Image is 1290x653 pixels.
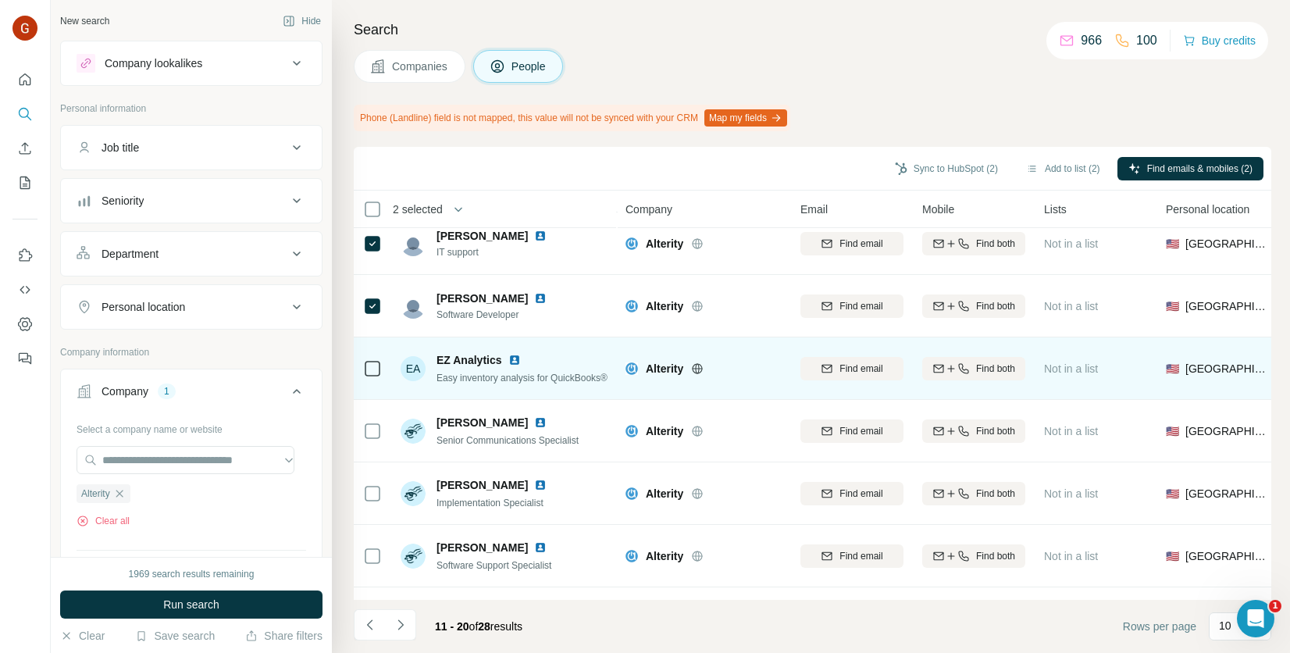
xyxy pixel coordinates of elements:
[437,308,565,322] span: Software Developer
[437,228,528,244] span: [PERSON_NAME]
[1166,236,1179,252] span: 🇺🇸
[839,237,882,251] span: Find email
[12,169,37,197] button: My lists
[625,202,672,217] span: Company
[401,294,426,319] img: Avatar
[12,134,37,162] button: Enrich CSV
[1185,361,1269,376] span: [GEOGRAPHIC_DATA]
[435,620,469,633] span: 11 - 20
[60,591,322,619] button: Run search
[625,487,638,500] img: Logo of Alterity
[129,567,255,581] div: 1969 search results remaining
[839,549,882,563] span: Find email
[1237,600,1274,637] iframe: Intercom live chat
[646,298,683,314] span: Alterity
[245,628,322,644] button: Share filters
[1166,361,1179,376] span: 🇺🇸
[1044,300,1098,312] span: Not in a list
[839,424,882,438] span: Find email
[976,362,1015,376] span: Find both
[646,548,683,564] span: Alterity
[534,292,547,305] img: LinkedIn logo
[1185,486,1269,501] span: [GEOGRAPHIC_DATA]
[1117,157,1263,180] button: Find emails & mobiles (2)
[1183,30,1256,52] button: Buy credits
[354,105,790,131] div: Phone (Landline) field is not mapped, this value will not be synced with your CRM
[77,416,306,437] div: Select a company name or website
[478,620,490,633] span: 28
[1044,487,1098,500] span: Not in a list
[12,16,37,41] img: Avatar
[646,361,683,376] span: Alterity
[922,202,954,217] span: Mobile
[1166,486,1179,501] span: 🇺🇸
[1269,600,1281,612] span: 1
[625,300,638,312] img: Logo of Alterity
[534,416,547,429] img: LinkedIn logo
[1166,298,1179,314] span: 🇺🇸
[437,352,502,368] span: EZ Analytics
[437,245,565,259] span: IT support
[437,498,543,508] span: Implementation Specialist
[60,628,105,644] button: Clear
[437,373,608,384] span: Easy inventory analysis for QuickBooks®
[534,479,547,491] img: LinkedIn logo
[922,482,1025,505] button: Find both
[800,544,903,568] button: Find email
[1166,423,1179,439] span: 🇺🇸
[800,419,903,443] button: Find email
[1219,618,1231,633] p: 10
[401,481,426,506] img: Avatar
[61,182,322,219] button: Seniority
[839,362,882,376] span: Find email
[976,549,1015,563] span: Find both
[12,310,37,338] button: Dashboard
[884,157,1009,180] button: Sync to HubSpot (2)
[800,482,903,505] button: Find email
[922,544,1025,568] button: Find both
[800,202,828,217] span: Email
[272,9,332,33] button: Hide
[1044,237,1098,250] span: Not in a list
[976,299,1015,313] span: Find both
[1166,202,1249,217] span: Personal location
[508,354,521,366] img: LinkedIn logo
[158,384,176,398] div: 1
[435,620,522,633] span: results
[77,514,130,528] button: Clear all
[1044,202,1067,217] span: Lists
[354,609,385,641] button: Navigate to previous page
[839,487,882,501] span: Find email
[102,193,144,209] div: Seniority
[61,129,322,166] button: Job title
[1044,550,1098,562] span: Not in a list
[534,230,547,242] img: LinkedIn logo
[437,540,528,555] span: [PERSON_NAME]
[625,237,638,250] img: Logo of Alterity
[704,109,787,127] button: Map my fields
[1185,423,1269,439] span: [GEOGRAPHIC_DATA]
[922,357,1025,380] button: Find both
[839,299,882,313] span: Find email
[511,59,547,74] span: People
[102,140,139,155] div: Job title
[625,425,638,437] img: Logo of Alterity
[385,609,416,641] button: Navigate to next page
[12,66,37,94] button: Quick start
[437,415,528,430] span: [PERSON_NAME]
[12,276,37,304] button: Use Surfe API
[61,235,322,273] button: Department
[437,291,528,306] span: [PERSON_NAME]
[534,541,547,554] img: LinkedIn logo
[976,487,1015,501] span: Find both
[800,294,903,318] button: Find email
[102,384,148,399] div: Company
[81,487,110,501] span: Alterity
[102,299,185,315] div: Personal location
[1123,619,1196,634] span: Rows per page
[102,246,159,262] div: Department
[1136,31,1157,50] p: 100
[401,231,426,256] img: Avatar
[61,45,322,82] button: Company lookalikes
[922,294,1025,318] button: Find both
